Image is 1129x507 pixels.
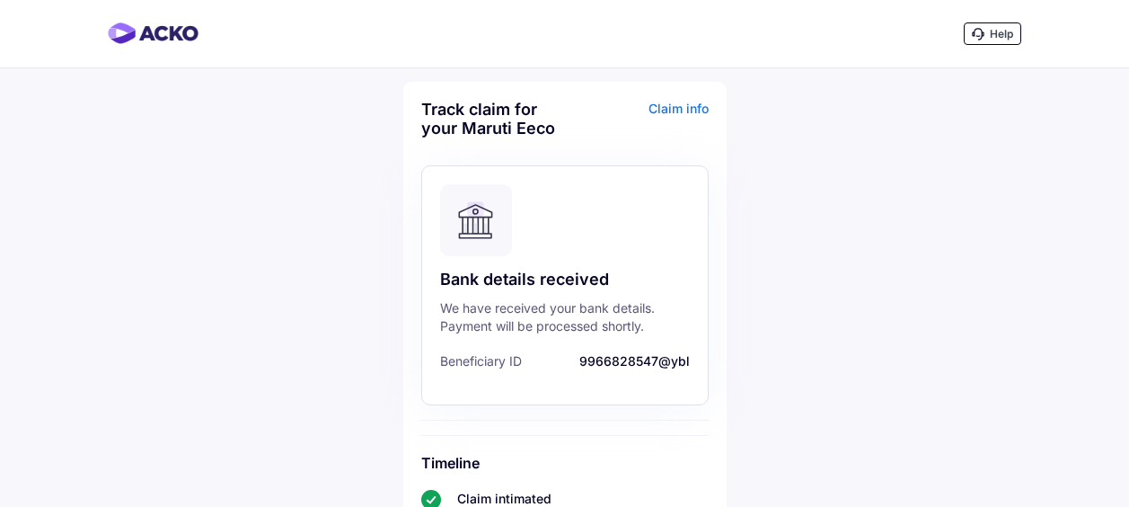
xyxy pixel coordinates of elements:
[990,27,1013,40] span: Help
[440,353,522,369] span: Beneficiary ID
[440,269,690,290] div: Bank details received
[440,299,690,335] div: We have received your bank details. Payment will be processed shortly.
[108,22,198,44] img: horizontal-gradient.png
[526,353,690,369] span: 9966828547@ybl
[569,100,709,151] div: Claim info
[421,100,560,138] div: Track claim for your Maruti Eeco
[421,454,709,472] h6: Timeline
